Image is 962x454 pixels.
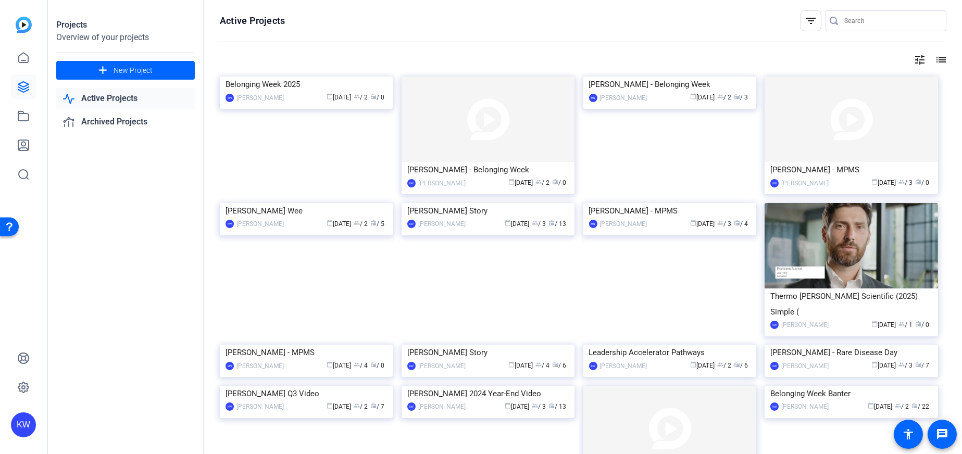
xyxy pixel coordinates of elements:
div: [PERSON_NAME] [600,361,647,371]
span: [DATE] [327,94,351,101]
span: radio [916,179,922,185]
mat-icon: message [936,428,948,440]
span: calendar_today [690,93,696,99]
span: New Project [114,65,153,76]
div: [PERSON_NAME] - MPMS [589,203,751,219]
div: [PERSON_NAME] - Belonging Week [589,77,751,92]
a: Active Projects [56,88,195,109]
span: [DATE] [868,403,893,410]
span: calendar_today [505,220,511,226]
span: / 3 [734,94,748,101]
span: / 5 [370,220,384,228]
div: KW [11,412,36,437]
div: [PERSON_NAME] [781,320,829,330]
span: radio [916,321,922,327]
div: [PERSON_NAME] [236,361,284,371]
span: calendar_today [872,321,878,327]
span: radio [734,361,740,368]
div: [PERSON_NAME] Story [407,345,569,360]
div: [PERSON_NAME] [236,93,284,103]
span: / 4 [535,362,549,369]
span: / 6 [734,362,748,369]
div: [PERSON_NAME] [781,401,829,412]
span: / 7 [916,362,930,369]
input: Search [844,15,938,27]
span: / 6 [552,362,566,369]
span: [DATE] [690,362,715,369]
div: KW [407,179,416,187]
span: radio [370,220,377,226]
div: KW [770,362,779,370]
div: KW [770,179,779,187]
span: group [717,361,723,368]
span: calendar_today [327,361,333,368]
span: / 0 [916,321,930,329]
div: KW [770,402,779,411]
span: group [899,361,905,368]
span: [DATE] [505,403,529,410]
div: [PERSON_NAME] [418,219,466,229]
span: / 0 [916,179,930,186]
div: [PERSON_NAME] [236,401,284,412]
span: / 4 [734,220,748,228]
span: radio [912,402,918,409]
span: radio [734,93,740,99]
span: / 0 [370,94,384,101]
span: group [532,220,538,226]
mat-icon: add [96,64,109,77]
div: MN [226,94,234,102]
span: calendar_today [508,179,515,185]
span: radio [916,361,922,368]
span: [DATE] [505,220,529,228]
span: group [895,402,902,409]
span: / 3 [532,403,546,410]
div: KW [770,321,779,329]
div: [PERSON_NAME] [418,178,466,188]
span: [DATE] [327,403,351,410]
span: group [899,321,905,327]
span: [DATE] [872,321,896,329]
span: calendar_today [508,361,515,368]
div: MN [226,362,234,370]
a: Archived Projects [56,111,195,133]
span: / 13 [548,220,566,228]
div: Projects [56,19,195,31]
span: calendar_today [505,402,511,409]
button: New Project [56,61,195,80]
div: Belonging Week Banter [770,386,932,401]
span: radio [548,220,555,226]
div: [PERSON_NAME] 2024 Year-End Video [407,386,569,401]
span: calendar_today [872,361,878,368]
div: KW [226,220,234,228]
div: [PERSON_NAME] Q3 Video [226,386,387,401]
span: / 7 [370,403,384,410]
span: / 1 [899,321,913,329]
span: [DATE] [690,220,715,228]
span: group [717,220,723,226]
div: MN [589,94,597,102]
span: radio [548,402,555,409]
span: / 2 [354,94,368,101]
span: / 0 [552,179,566,186]
h1: Active Projects [220,15,285,27]
span: / 3 [899,179,913,186]
span: group [354,93,360,99]
div: Thermo [PERSON_NAME] Scientific (2025) Simple ( [770,288,932,320]
span: / 13 [548,403,566,410]
div: MN [589,220,597,228]
span: calendar_today [872,179,878,185]
img: blue-gradient.svg [16,17,32,33]
span: group [899,179,905,185]
span: calendar_today [327,220,333,226]
span: [DATE] [327,362,351,369]
span: / 4 [354,362,368,369]
span: / 3 [532,220,546,228]
div: KW [407,402,416,411]
span: / 2 [717,94,731,101]
span: group [354,361,360,368]
span: / 3 [717,220,731,228]
div: Leadership Accelerator Pathways [589,345,751,360]
span: / 22 [912,403,930,410]
span: [DATE] [690,94,715,101]
span: [DATE] [872,362,896,369]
